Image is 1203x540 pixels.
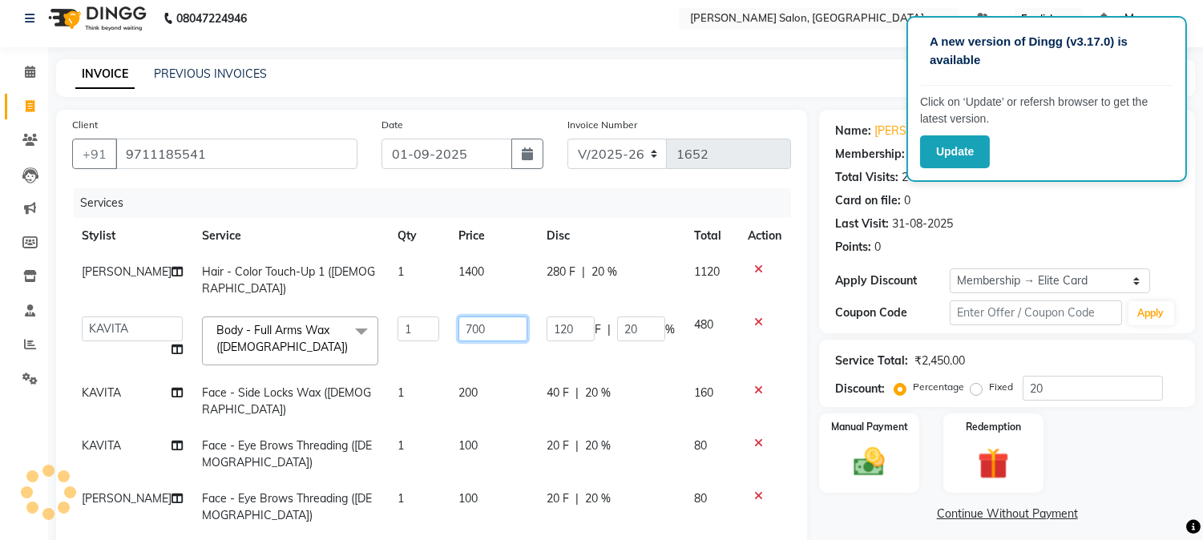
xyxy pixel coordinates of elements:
[547,264,575,280] span: 280 F
[694,438,707,453] span: 80
[914,353,965,369] div: ₹2,450.00
[831,420,908,434] label: Manual Payment
[72,218,192,254] th: Stylist
[72,118,98,132] label: Client
[608,321,611,338] span: |
[585,385,611,401] span: 20 %
[458,491,478,506] span: 100
[458,264,484,279] span: 1400
[694,264,720,279] span: 1120
[449,218,537,254] th: Price
[835,304,950,321] div: Coupon Code
[835,146,905,163] div: Membership:
[575,437,579,454] span: |
[844,444,894,480] img: _cash.svg
[950,300,1121,325] input: Enter Offer / Coupon Code
[348,340,355,354] a: x
[694,385,713,400] span: 160
[920,94,1173,127] p: Click on ‘Update’ or refersh browser to get the latest version.
[202,264,375,296] span: Hair - Color Touch-Up 1 ([DEMOGRAPHIC_DATA])
[82,491,172,506] span: [PERSON_NAME]
[388,218,449,254] th: Qty
[547,385,569,401] span: 40 F
[684,218,738,254] th: Total
[82,264,172,279] span: [PERSON_NAME]
[835,169,898,186] div: Total Visits:
[835,272,950,289] div: Apply Discount
[74,188,803,218] div: Services
[75,60,135,89] a: INVOICE
[874,239,881,256] div: 0
[82,385,121,400] span: KAVITA
[835,216,889,232] div: Last Visit:
[575,385,579,401] span: |
[920,135,990,168] button: Update
[567,118,637,132] label: Invoice Number
[835,123,871,139] div: Name:
[835,381,885,397] div: Discount:
[930,33,1164,69] p: A new version of Dingg (v3.17.0) is available
[694,317,713,332] span: 480
[154,66,267,81] a: PREVIOUS INVOICES
[665,321,675,338] span: %
[398,438,404,453] span: 1
[989,380,1013,394] label: Fixed
[458,385,478,400] span: 200
[381,118,403,132] label: Date
[585,437,611,454] span: 20 %
[72,139,117,169] button: +91
[835,353,908,369] div: Service Total:
[585,490,611,507] span: 20 %
[202,385,371,417] span: Face - Side Locks Wax ([DEMOGRAPHIC_DATA])
[835,192,901,209] div: Card on file:
[913,380,964,394] label: Percentage
[1128,301,1174,325] button: Apply
[82,438,121,453] span: KAVITA
[874,123,964,139] a: [PERSON_NAME]
[398,385,404,400] span: 1
[904,192,910,209] div: 0
[591,264,617,280] span: 20 %
[902,169,908,186] div: 2
[216,323,348,354] span: Body - Full Arms Wax ([DEMOGRAPHIC_DATA])
[968,444,1019,483] img: _gift.svg
[398,491,404,506] span: 1
[458,438,478,453] span: 100
[966,420,1021,434] label: Redemption
[537,218,684,254] th: Disc
[547,490,569,507] span: 20 F
[822,506,1192,522] a: Continue Without Payment
[115,139,357,169] input: Search by Name/Mobile/Email/Code
[192,218,388,254] th: Service
[582,264,585,280] span: |
[1124,10,1173,27] span: Manager
[575,490,579,507] span: |
[547,437,569,454] span: 20 F
[202,438,372,469] span: Face - Eye Brows Threading ([DEMOGRAPHIC_DATA])
[738,218,791,254] th: Action
[202,491,372,522] span: Face - Eye Brows Threading ([DEMOGRAPHIC_DATA])
[694,491,707,506] span: 80
[398,264,404,279] span: 1
[595,321,601,338] span: F
[835,239,871,256] div: Points:
[892,216,953,232] div: 31-08-2025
